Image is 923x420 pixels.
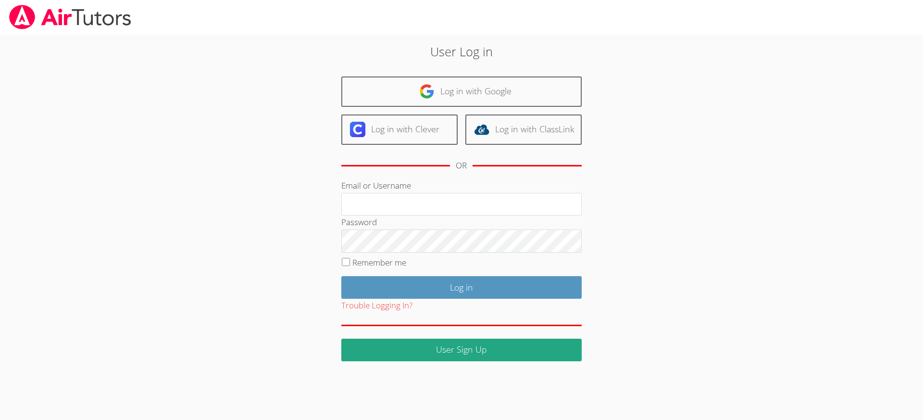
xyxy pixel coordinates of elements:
input: Log in [341,276,582,299]
label: Email or Username [341,180,411,191]
img: clever-logo-6eab21bc6e7a338710f1a6ff85c0baf02591cd810cc4098c63d3a4b26e2feb20.svg [350,122,365,137]
a: User Sign Up [341,339,582,361]
a: Log in with Google [341,76,582,107]
label: Password [341,216,377,228]
img: airtutors_banner-c4298cdbf04f3fff15de1276eac7730deb9818008684d7c2e4769d2f7ddbe033.png [8,5,132,29]
button: Trouble Logging In? [341,299,412,313]
div: OR [456,159,467,173]
h2: User Log in [212,42,711,61]
a: Log in with Clever [341,115,458,145]
a: Log in with ClassLink [465,115,582,145]
img: classlink-logo-d6bb404cc1216ec64c9a2012d9dc4662098be43eaf13dc465df04b49fa7ab582.svg [474,122,489,137]
img: google-logo-50288ca7cdecda66e5e0955fdab243c47b7ad437acaf1139b6f446037453330a.svg [419,84,435,99]
label: Remember me [352,257,406,268]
